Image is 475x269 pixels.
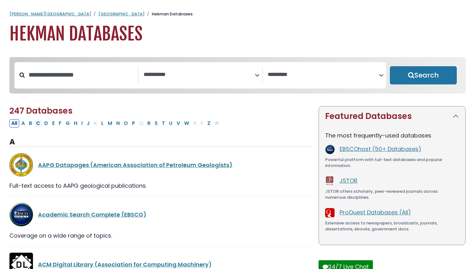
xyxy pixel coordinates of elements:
[98,11,145,17] a: [GEOGRAPHIC_DATA]
[64,119,72,127] button: Filter Results G
[19,119,27,127] button: Filter Results A
[167,119,174,127] button: Filter Results U
[9,119,221,127] div: Alpha-list to filter by first letter of database name
[9,119,19,127] button: All
[175,119,182,127] button: Filter Results V
[319,106,465,126] button: Featured Databases
[268,72,379,78] textarea: Search
[145,119,152,127] button: Filter Results R
[130,119,137,127] button: Filter Results P
[42,119,50,127] button: Filter Results D
[114,119,122,127] button: Filter Results N
[38,211,146,218] a: Academic Search Complete (EBSCO)
[27,119,34,127] button: Filter Results B
[85,119,92,127] button: Filter Results J
[9,181,311,190] div: Full-text access to AAPG geological publications.
[99,119,106,127] button: Filter Results L
[38,261,212,268] a: ACM Digital Library (Association for Computing Machinery)
[182,119,191,127] button: Filter Results W
[34,119,42,127] button: Filter Results C
[79,119,85,127] button: Filter Results I
[9,57,466,94] nav: Search filters
[9,11,466,17] nav: breadcrumb
[144,72,255,78] textarea: Search
[325,131,459,140] p: The most frequently-used databases
[390,66,457,84] button: Submit for Search Results
[9,137,311,147] h3: A
[57,119,63,127] button: Filter Results F
[9,231,311,240] div: Coverage on a wide range of topics.
[340,177,358,185] a: JSTOR
[160,119,167,127] button: Filter Results T
[106,119,114,127] button: Filter Results M
[9,105,73,116] span: 247 Databases
[205,119,212,127] button: Filter Results Z
[325,157,459,169] div: Powerful platform with full-text databases and popular information.
[25,70,138,80] input: Search database by title or keyword
[9,24,466,45] h1: Hekman Databases
[9,11,91,17] a: [PERSON_NAME][GEOGRAPHIC_DATA]
[38,161,232,169] a: AAPG Datapages (American Association of Petroleum Geologists)
[325,188,459,201] div: JSTOR offers scholarly, peer-reviewed journals across numerous disciplines.
[145,11,193,17] li: Hekman Databases
[72,119,79,127] button: Filter Results H
[340,208,411,216] a: ProQuest Databases (All)
[122,119,130,127] button: Filter Results O
[50,119,57,127] button: Filter Results E
[325,220,459,232] div: Extensive access to newspapers, broadcasts, journals, dissertations, ebooks, government docs.
[340,145,421,153] a: EBSCOhost (50+ Databases)
[153,119,160,127] button: Filter Results S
